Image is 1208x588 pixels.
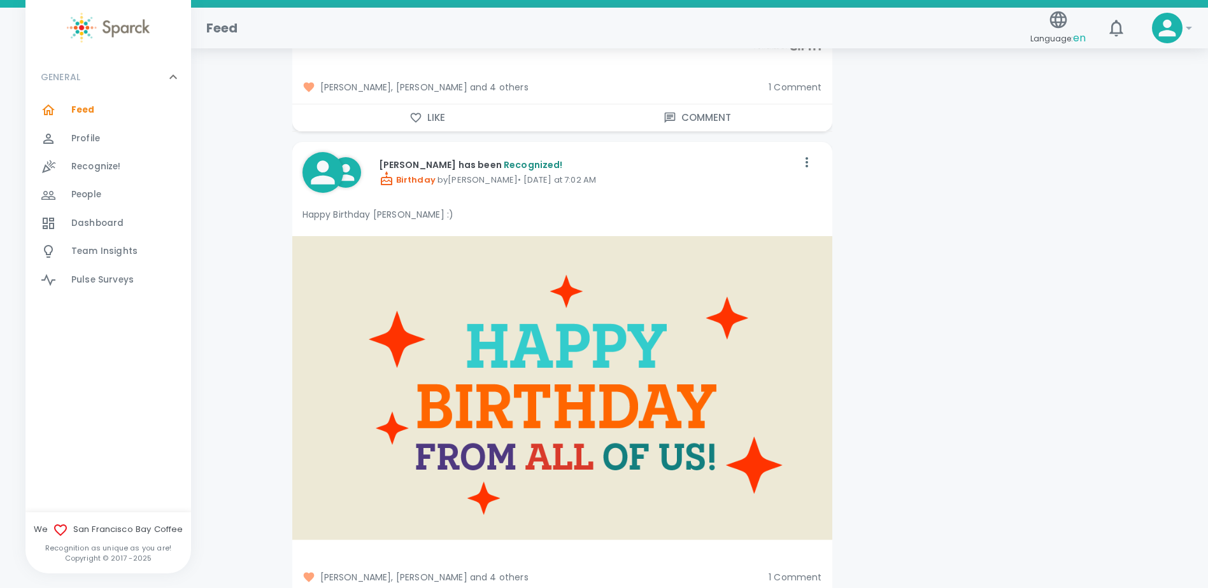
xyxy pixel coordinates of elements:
[71,104,95,116] span: Feed
[25,522,191,538] span: We San Francisco Bay Coffee
[302,208,822,221] p: Happy Birthday [PERSON_NAME] :)
[1030,30,1086,47] span: Language:
[71,188,101,201] span: People
[1073,31,1086,45] span: en
[25,96,191,124] a: Feed
[67,13,150,43] img: Sparck logo
[206,18,238,38] h1: Feed
[71,274,134,286] span: Pulse Surveys
[25,13,191,43] a: Sparck logo
[25,181,191,209] a: People
[25,58,191,96] div: GENERAL
[379,158,797,171] p: [PERSON_NAME] has been
[25,125,191,153] a: Profile
[41,71,80,83] p: GENERAL
[25,266,191,294] a: Pulse Surveys
[25,543,191,553] p: Recognition as unique as you are!
[25,553,191,563] p: Copyright © 2017 - 2025
[504,158,563,171] span: Recognized!
[71,160,121,173] span: Recognize!
[25,209,191,237] a: Dashboard
[292,104,562,131] button: Like
[769,81,821,94] span: 1 Comment
[769,571,821,584] span: 1 Comment
[379,171,797,186] p: by [PERSON_NAME] • [DATE] at 7:02 AM
[25,153,191,181] a: Recognize!
[1025,6,1091,51] button: Language:en
[25,237,191,265] a: Team Insights
[379,174,436,186] span: Birthday
[302,571,759,584] span: [PERSON_NAME], [PERSON_NAME] and 4 others
[302,81,759,94] span: [PERSON_NAME], [PERSON_NAME] and 4 others
[292,236,832,540] img: https://api.sparckco.com/rails/active_storage/blobs/redirect/eyJfcmFpbHMiOnsibWVzc2FnZSI6IkJBaHBZ...
[71,217,124,230] span: Dashboard
[25,96,191,299] div: GENERAL
[562,104,832,131] button: Comment
[71,132,100,145] span: Profile
[71,245,138,258] span: Team Insights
